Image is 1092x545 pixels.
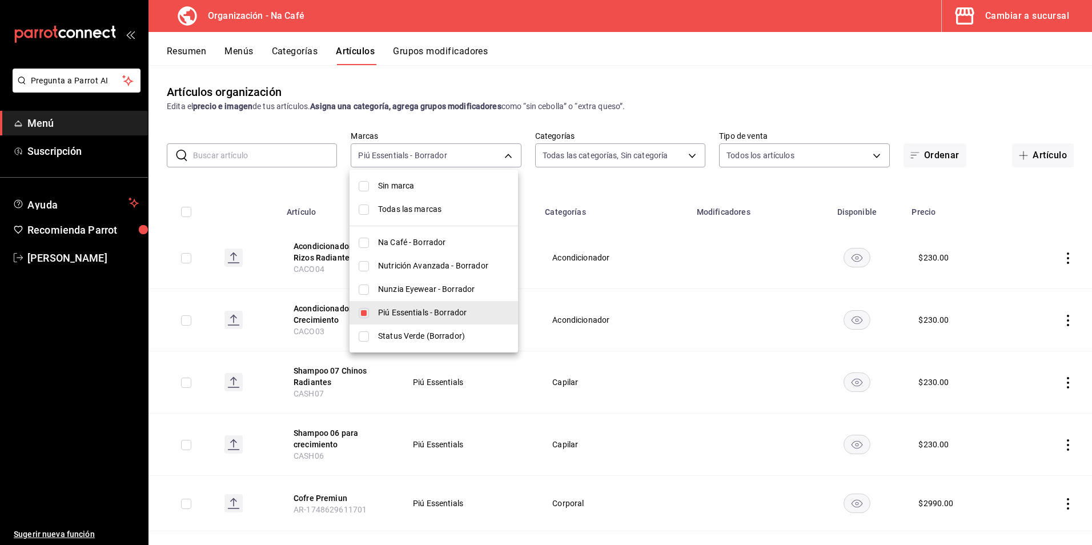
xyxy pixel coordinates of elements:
[378,260,509,272] span: Nutrición Avanzada - Borrador
[378,283,509,295] span: Nunzia Eyewear - Borrador
[378,203,509,215] span: Todas las marcas
[378,237,509,249] span: Na Café - Borrador
[378,330,509,342] span: Status Verde (Borrador)
[378,180,509,192] span: Sin marca
[378,307,509,319] span: Piú Essentials - Borrador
